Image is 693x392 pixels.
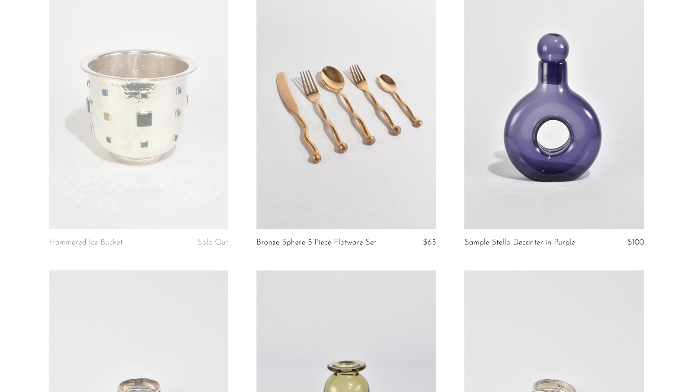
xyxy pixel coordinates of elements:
[256,238,376,247] a: Bronze Sphere 5-Piece Flatware Set
[627,238,644,246] span: $100
[198,238,228,246] span: Sold Out
[423,238,436,246] span: $65
[464,238,575,247] a: Sample Stella Decanter in Purple
[49,238,123,247] a: Hammered Ice Bucket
